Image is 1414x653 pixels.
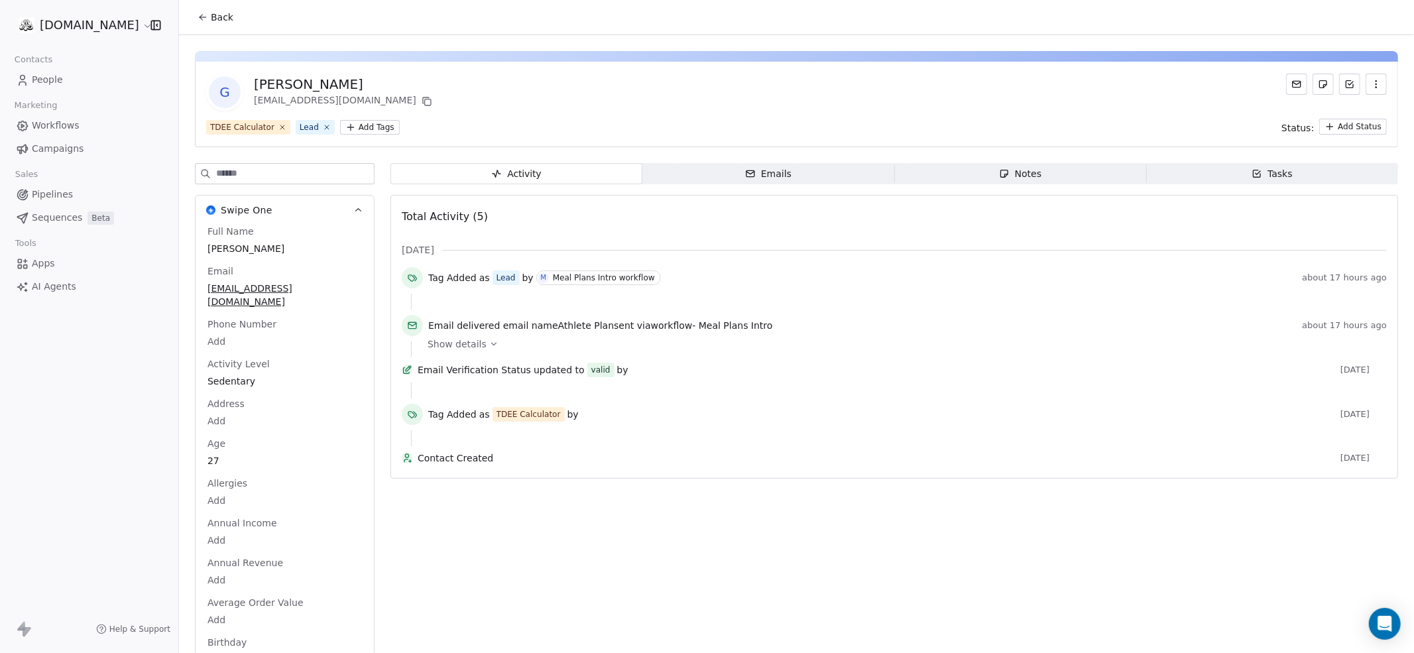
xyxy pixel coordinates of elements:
span: Add [207,573,362,587]
div: Meal Plans Intro workflow [553,273,655,282]
div: Domain Overview [50,78,119,87]
span: AI Agents [32,280,76,294]
button: Swipe OneSwipe One [196,196,374,225]
span: [DATE] [1340,453,1387,463]
span: Apps [32,257,55,270]
img: logo_orange.svg [21,21,32,32]
span: Swipe One [221,204,272,217]
span: Add [207,494,362,507]
span: Tag Added [428,271,477,284]
span: [DATE] [402,243,434,257]
div: [PERSON_NAME] [254,75,435,93]
span: Full Name [205,225,257,238]
a: AI Agents [11,276,168,298]
span: Athlete Plan [558,320,615,331]
span: Sedentary [207,375,362,388]
span: Contact Created [418,451,1335,465]
div: Domain: [DOMAIN_NAME] [34,34,146,45]
a: Campaigns [11,138,168,160]
span: Beta [88,211,114,225]
div: Keywords by Traffic [147,78,223,87]
img: website_grey.svg [21,34,32,45]
div: Lead [300,121,319,133]
span: Workflows [32,119,80,133]
span: Contacts [9,50,58,70]
span: Birthday [205,636,249,649]
span: [EMAIL_ADDRESS][DOMAIN_NAME] [207,282,362,308]
img: 1000.jpg [19,17,34,33]
span: as [479,408,490,421]
span: [DATE] [1340,365,1387,375]
span: Annual Income [205,516,280,530]
img: tab_keywords_by_traffic_grey.svg [132,77,143,88]
span: Annual Revenue [205,556,286,569]
span: by [617,363,628,377]
span: Age [205,437,228,450]
div: Open Intercom Messenger [1369,608,1401,640]
span: Average Order Value [205,596,306,609]
div: [EMAIL_ADDRESS][DOMAIN_NAME] [254,93,435,109]
span: Allergies [205,477,250,490]
span: Help & Support [109,624,170,634]
span: as [479,271,490,284]
span: G [209,76,241,108]
span: Address [205,397,247,410]
div: Lead [497,272,516,284]
span: by [567,408,579,421]
span: Add [207,613,362,626]
button: Back [190,5,241,29]
span: Pipelines [32,188,73,202]
div: TDEE Calculator [210,121,274,133]
a: Apps [11,253,168,274]
img: Swipe One [206,206,215,215]
a: Workflows [11,115,168,137]
span: [DOMAIN_NAME] [40,17,139,34]
span: 27 [207,454,362,467]
button: Add Tags [340,120,400,135]
span: updated to [534,363,585,377]
span: about 17 hours ago [1302,320,1387,331]
button: [DOMAIN_NAME] [16,14,141,36]
button: Add Status [1319,119,1387,135]
span: Email [205,265,236,278]
div: valid [591,363,611,377]
span: Show details [428,337,487,351]
span: Marketing [9,95,63,115]
span: Email delivered [428,320,500,331]
span: Back [211,11,233,24]
a: People [11,69,168,91]
span: People [32,73,63,87]
div: v 4.0.25 [37,21,65,32]
div: TDEE Calculator [497,408,561,420]
a: Help & Support [96,624,170,634]
a: Show details [428,337,1378,351]
span: Sales [9,164,44,184]
a: SequencesBeta [11,207,168,229]
span: Tag Added [428,408,477,421]
span: [PERSON_NAME] [207,242,362,255]
span: Activity Level [205,357,272,371]
div: Tasks [1252,167,1293,181]
div: Emails [745,167,792,181]
span: Campaigns [32,142,84,156]
span: Tools [9,233,42,253]
span: Sequences [32,211,82,225]
span: about 17 hours ago [1302,272,1387,283]
span: Add [207,414,362,428]
span: Total Activity (5) [402,210,488,223]
span: Meal Plans Intro [699,320,773,331]
span: [DATE] [1340,409,1387,420]
a: Pipelines [11,184,168,206]
span: Add [207,534,362,547]
span: Add [207,335,362,348]
div: Notes [999,167,1041,181]
img: tab_domain_overview_orange.svg [36,77,46,88]
span: Email Verification Status [418,363,531,377]
div: M [540,272,546,283]
span: by [522,271,534,284]
span: Phone Number [205,318,279,331]
span: email name sent via workflow - [428,319,773,332]
span: Status: [1281,121,1314,135]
